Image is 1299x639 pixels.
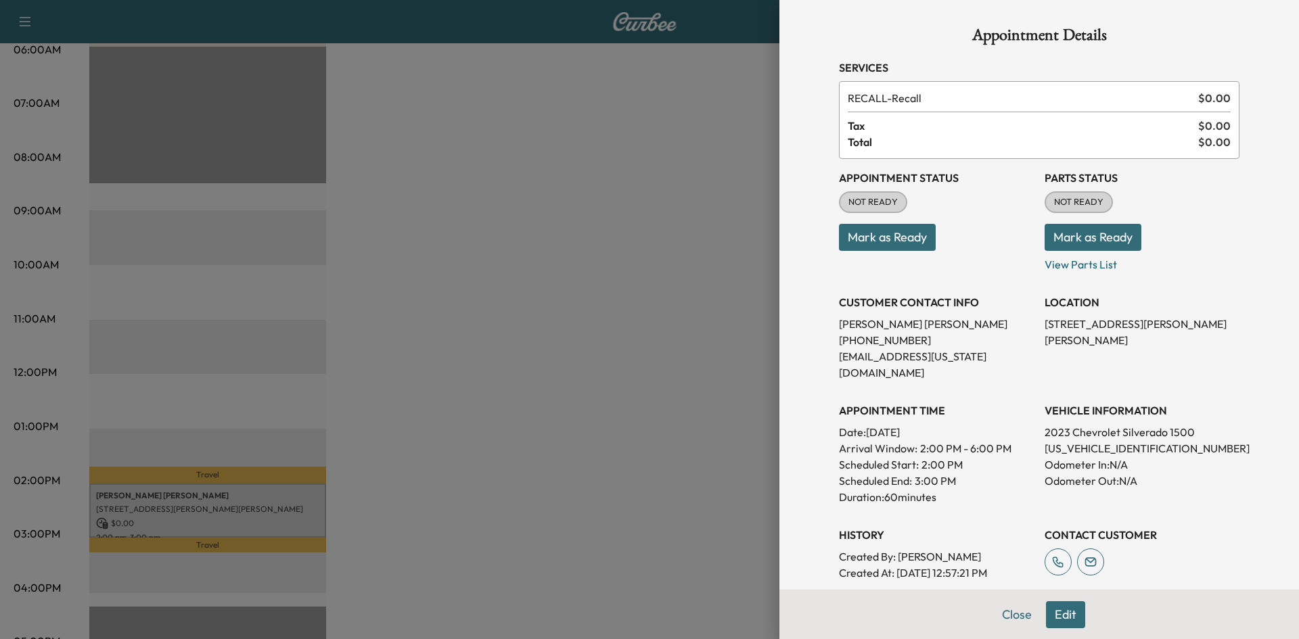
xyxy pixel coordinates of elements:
[1045,294,1239,310] h3: LOCATION
[1045,316,1239,348] p: [STREET_ADDRESS][PERSON_NAME][PERSON_NAME]
[839,170,1034,186] h3: Appointment Status
[839,27,1239,49] h1: Appointment Details
[839,316,1034,332] p: [PERSON_NAME] [PERSON_NAME]
[1045,440,1239,456] p: [US_VEHICLE_IDENTIFICATION_NUMBER]
[993,601,1041,628] button: Close
[840,195,906,209] span: NOT READY
[839,473,912,489] p: Scheduled End:
[839,489,1034,505] p: Duration: 60 minutes
[1198,134,1231,150] span: $ 0.00
[1045,456,1239,473] p: Odometer In: N/A
[1046,601,1085,628] button: Edit
[1045,424,1239,440] p: 2023 Chevrolet Silverado 1500
[839,402,1034,419] h3: APPOINTMENT TIME
[1045,473,1239,489] p: Odometer Out: N/A
[1045,402,1239,419] h3: VEHICLE INFORMATION
[921,456,963,473] p: 2:00 PM
[839,440,1034,456] p: Arrival Window:
[915,473,956,489] p: 3:00 PM
[1045,170,1239,186] h3: Parts Status
[839,60,1239,76] h3: Services
[839,332,1034,348] p: [PHONE_NUMBER]
[839,424,1034,440] p: Date: [DATE]
[1046,195,1112,209] span: NOT READY
[1045,224,1141,251] button: Mark as Ready
[1045,527,1239,543] h3: CONTACT CUSTOMER
[848,90,1193,106] span: Recall
[1045,251,1239,273] p: View Parts List
[848,118,1198,134] span: Tax
[1198,90,1231,106] span: $ 0.00
[839,456,919,473] p: Scheduled Start:
[839,224,936,251] button: Mark as Ready
[839,527,1034,543] h3: History
[839,348,1034,381] p: [EMAIL_ADDRESS][US_STATE][DOMAIN_NAME]
[839,565,1034,581] p: Created At : [DATE] 12:57:21 PM
[920,440,1011,456] span: 2:00 PM - 6:00 PM
[839,294,1034,310] h3: CUSTOMER CONTACT INFO
[839,548,1034,565] p: Created By : [PERSON_NAME]
[848,134,1198,150] span: Total
[1198,118,1231,134] span: $ 0.00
